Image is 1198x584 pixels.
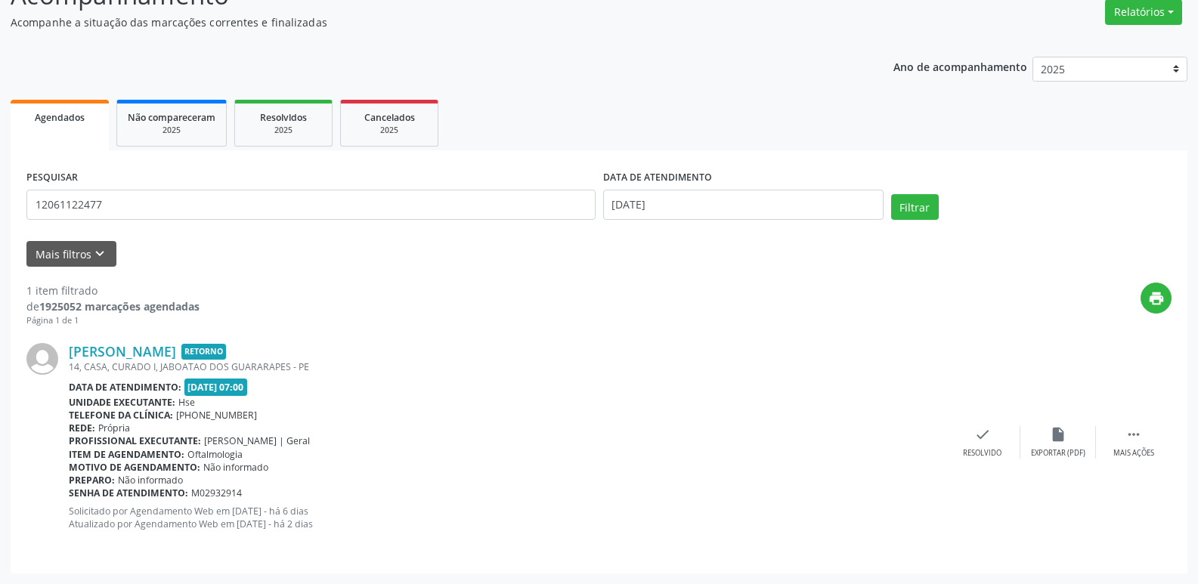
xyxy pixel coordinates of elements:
span: Não informado [203,461,268,474]
span: Própria [98,422,130,434]
b: Item de agendamento: [69,448,184,461]
div: Mais ações [1113,448,1154,459]
p: Solicitado por Agendamento Web em [DATE] - há 6 dias Atualizado por Agendamento Web em [DATE] - h... [69,505,945,530]
span: Não informado [118,474,183,487]
b: Telefone da clínica: [69,409,173,422]
b: Motivo de agendamento: [69,461,200,474]
a: [PERSON_NAME] [69,343,176,360]
div: 2025 [351,125,427,136]
p: Acompanhe a situação das marcações correntes e finalizadas [11,14,834,30]
span: Retorno [181,344,226,360]
span: Oftalmologia [187,448,243,461]
div: Exportar (PDF) [1031,448,1085,459]
span: [PHONE_NUMBER] [176,409,257,422]
strong: 1925052 marcações agendadas [39,299,200,314]
div: Resolvido [963,448,1001,459]
span: Não compareceram [128,111,215,124]
div: 2025 [128,125,215,136]
img: img [26,343,58,375]
span: [PERSON_NAME] | Geral [204,434,310,447]
span: Cancelados [364,111,415,124]
div: 2025 [246,125,321,136]
b: Preparo: [69,474,115,487]
b: Unidade executante: [69,396,175,409]
span: Agendados [35,111,85,124]
i: check [974,426,991,443]
button: print [1141,283,1172,314]
b: Rede: [69,422,95,434]
i: insert_drive_file [1050,426,1066,443]
input: Nome, código do beneficiário ou CPF [26,190,596,220]
div: Página 1 de 1 [26,314,200,327]
span: Resolvidos [260,111,307,124]
b: Senha de atendimento: [69,487,188,499]
div: de [26,298,200,314]
label: DATA DE ATENDIMENTO [603,166,712,190]
label: PESQUISAR [26,166,78,190]
p: Ano de acompanhamento [893,57,1027,76]
div: 14, CASA, CURADO I, JABOATAO DOS GUARARAPES - PE [69,360,945,373]
div: 1 item filtrado [26,283,200,298]
span: Hse [178,396,195,409]
b: Data de atendimento: [69,381,181,394]
input: Selecione um intervalo [603,190,884,220]
b: Profissional executante: [69,434,201,447]
button: Mais filtroskeyboard_arrow_down [26,241,116,267]
i: keyboard_arrow_down [91,246,108,262]
span: [DATE] 07:00 [184,379,248,396]
button: Filtrar [891,194,939,220]
i:  [1125,426,1142,443]
i: print [1148,290,1165,307]
span: M02932914 [191,487,242,499]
